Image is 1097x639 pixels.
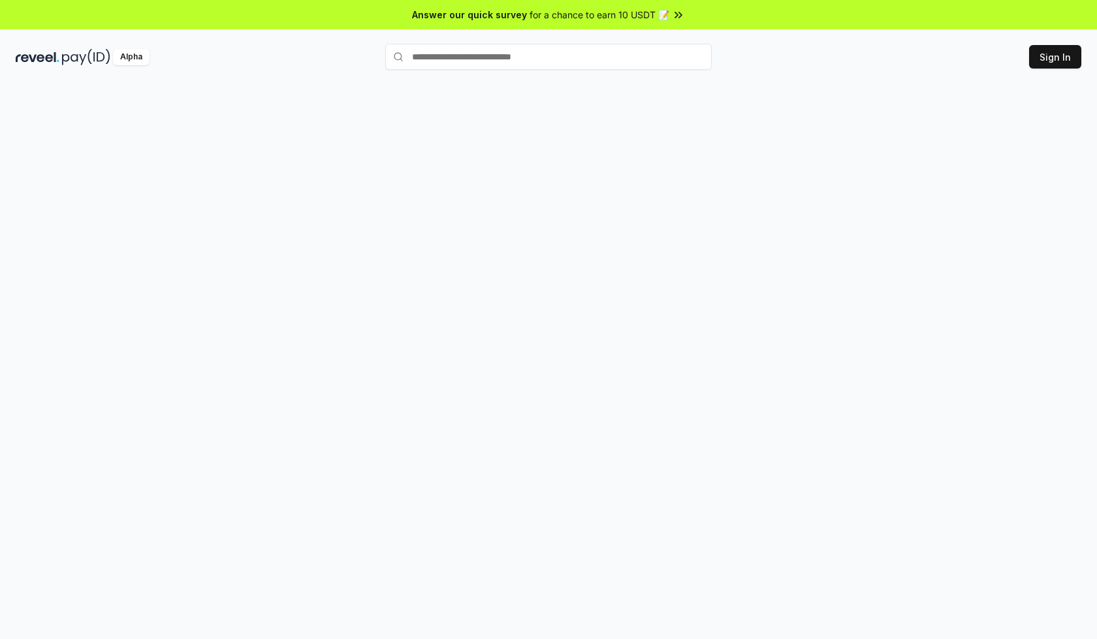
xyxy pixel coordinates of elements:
[1029,45,1081,69] button: Sign In
[113,49,150,65] div: Alpha
[412,8,527,22] span: Answer our quick survey
[62,49,110,65] img: pay_id
[16,49,59,65] img: reveel_dark
[530,8,669,22] span: for a chance to earn 10 USDT 📝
